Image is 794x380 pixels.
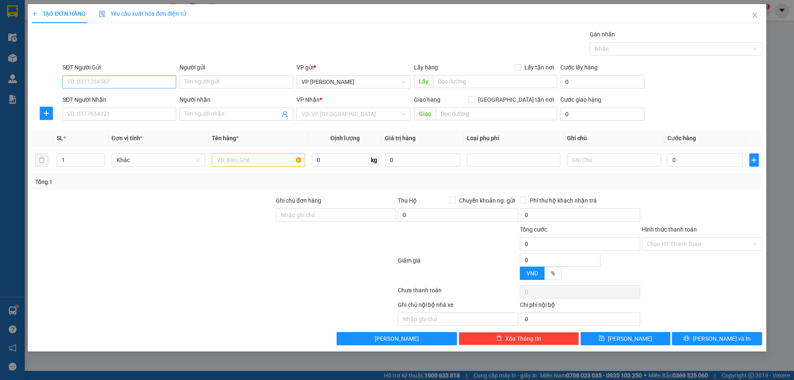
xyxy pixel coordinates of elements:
div: Người gửi [179,63,293,72]
span: [PERSON_NAME] [375,334,419,343]
div: SĐT Người Nhận [62,95,176,104]
span: printer [684,335,689,342]
span: Lấy hàng [414,64,438,71]
span: VND [526,270,538,277]
input: Cước giao hàng [560,108,645,121]
div: Tổng: 1 [35,177,306,186]
input: Cước lấy hàng [560,75,645,88]
span: Chuyển khoản ng. gửi [456,196,518,205]
span: Lấy tận nơi [521,63,557,72]
input: Ghi Chú [567,153,661,167]
span: TẠO ĐƠN HÀNG [32,10,86,17]
button: printer[PERSON_NAME] và In [672,332,762,345]
span: Tổng cước [520,226,547,233]
button: plus [40,107,53,120]
span: Giá trị hàng [385,135,416,141]
span: Cước hàng [667,135,696,141]
span: plus [750,157,758,163]
label: Cước lấy hàng [560,64,598,71]
label: Ghi chú đơn hàng [276,197,321,204]
th: Ghi chú [564,130,664,146]
span: close [751,12,758,19]
img: icon [99,11,105,17]
input: Dọc đường [436,107,557,120]
button: save[PERSON_NAME] [581,332,670,345]
div: SĐT Người Gửi [62,63,176,72]
span: kg [370,153,378,167]
span: Đơn vị tính [112,135,143,141]
span: [GEOGRAPHIC_DATA] tận nơi [475,95,557,104]
label: Cước giao hàng [560,96,601,103]
span: save [599,335,605,342]
button: plus [749,153,758,167]
span: % [551,270,555,277]
span: VP Nguyễn Xiển [302,76,406,88]
button: delete [35,153,48,167]
span: Định lượng [330,135,360,141]
div: Ghi chú nội bộ nhà xe [398,300,518,313]
span: delete [496,335,502,342]
input: Nhập ghi chú [398,313,518,326]
span: Yêu cầu xuất hóa đơn điện tử [99,10,186,17]
span: plus [32,11,38,17]
span: Lấy [414,75,433,88]
th: Loại phụ phí [464,130,564,146]
span: VP Nhận [297,96,320,103]
div: Chưa thanh toán [397,286,519,300]
span: Phí thu hộ khách nhận trả [526,196,600,205]
span: Khác [117,154,200,166]
div: VP gửi [297,63,411,72]
span: Tên hàng [212,135,239,141]
span: SL [57,135,64,141]
button: Close [743,4,766,27]
span: [PERSON_NAME] và In [693,334,751,343]
div: Giảm giá [397,256,519,284]
div: Người nhận [179,95,293,104]
span: [PERSON_NAME] [608,334,653,343]
input: Ghi chú đơn hàng [276,208,396,222]
span: Thu Hộ [398,197,417,204]
label: Gán nhãn [590,31,615,38]
span: Xóa Thông tin [505,334,541,343]
span: plus [40,110,53,117]
span: user-add [282,111,289,117]
span: Giao hàng [414,96,440,103]
button: [PERSON_NAME] [337,332,457,345]
input: Dọc đường [433,75,557,88]
span: Giao [414,107,436,120]
div: Chi phí nội bộ [520,300,640,313]
button: deleteXóa Thông tin [459,332,579,345]
input: VD: Bàn, Ghế [212,153,305,167]
input: 0 [385,153,460,167]
label: Hình thức thanh toán [642,226,697,233]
